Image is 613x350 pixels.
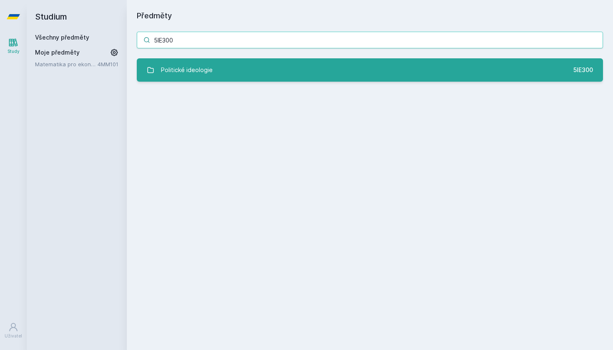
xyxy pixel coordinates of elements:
[161,62,213,78] div: Politické ideologie
[2,33,25,59] a: Study
[573,66,593,74] div: 5IE300
[35,34,89,41] a: Všechny předměty
[2,318,25,343] a: Uživatel
[98,61,118,67] a: 4MM101
[35,48,80,57] span: Moje předměty
[8,48,20,55] div: Study
[137,58,603,82] a: Politické ideologie 5IE300
[137,10,603,22] h1: Předměty
[137,32,603,48] input: Název nebo ident předmětu…
[35,60,98,68] a: Matematika pro ekonomy
[5,333,22,339] div: Uživatel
